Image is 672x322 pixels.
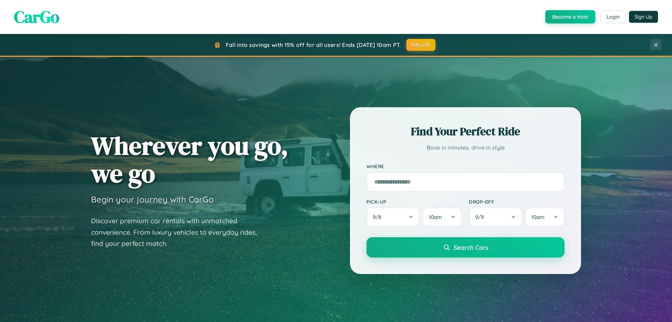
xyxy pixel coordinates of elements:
[226,41,401,48] span: Fall into savings with 15% off for all users! Ends [DATE] 10am PT.
[422,207,462,227] button: 10am
[366,143,565,153] p: Book in minutes, drive in style
[545,10,595,23] button: Become a Host
[531,214,545,220] span: 10am
[469,207,522,227] button: 9/9
[469,199,565,205] label: Drop-off
[366,207,420,227] button: 9/8
[91,215,266,249] p: Discover premium car rentals with unmatched convenience. From luxury vehicles to everyday rides, ...
[429,214,442,220] span: 10am
[14,5,59,28] span: CarGo
[91,132,288,187] h1: Wherever you go, we go
[475,214,487,220] span: 9 / 9
[454,244,488,251] span: Search Cars
[525,207,565,227] button: 10am
[91,194,214,205] h3: Begin your journey with CarGo
[373,214,385,220] span: 9 / 8
[601,11,625,23] button: Login
[366,199,462,205] label: Pick-up
[629,11,658,23] button: Sign Up
[366,163,565,169] label: Where
[366,237,565,258] button: Search Cars
[406,39,436,51] button: FALL15
[366,124,565,139] h2: Find Your Perfect Ride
